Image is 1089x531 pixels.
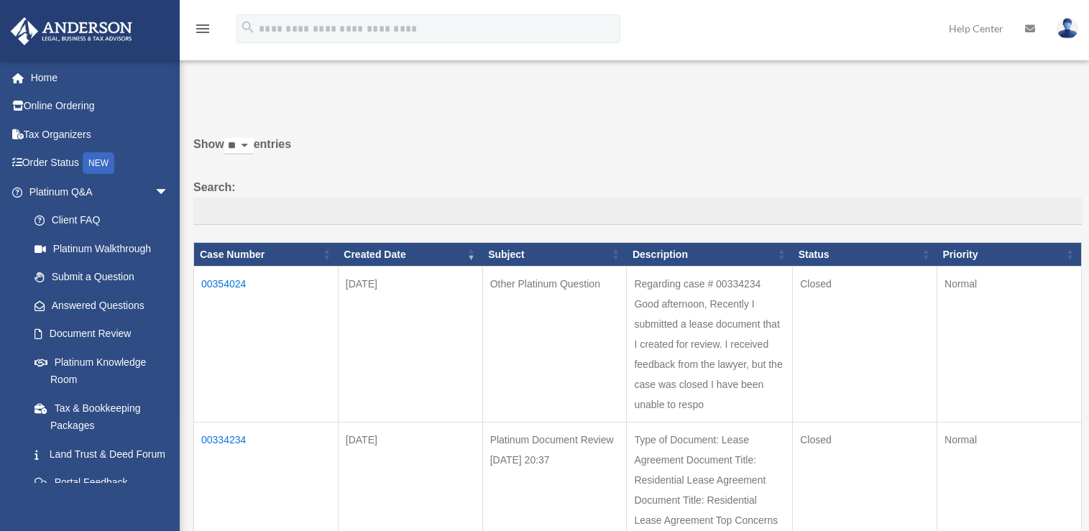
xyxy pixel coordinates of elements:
[10,149,190,178] a: Order StatusNEW
[793,242,937,267] th: Status: activate to sort column ascending
[1057,18,1078,39] img: User Pic
[627,242,793,267] th: Description: activate to sort column ascending
[6,17,137,45] img: Anderson Advisors Platinum Portal
[20,348,183,394] a: Platinum Knowledge Room
[194,267,339,423] td: 00354024
[793,267,937,423] td: Closed
[194,20,211,37] i: menu
[20,320,183,348] a: Document Review
[194,242,339,267] th: Case Number: activate to sort column ascending
[193,177,1082,225] label: Search:
[937,242,1082,267] th: Priority: activate to sort column ascending
[20,468,183,497] a: Portal Feedback
[627,267,793,423] td: Regarding case # 00334234 Good afternoon, Recently I submitted a lease document that I created fo...
[83,152,114,174] div: NEW
[937,267,1082,423] td: Normal
[20,263,183,292] a: Submit a Question
[20,291,176,320] a: Answered Questions
[240,19,256,35] i: search
[10,177,183,206] a: Platinum Q&Aarrow_drop_down
[338,267,482,423] td: [DATE]
[482,242,627,267] th: Subject: activate to sort column ascending
[194,25,211,37] a: menu
[20,394,183,440] a: Tax & Bookkeeping Packages
[338,242,482,267] th: Created Date: activate to sort column ascending
[20,234,183,263] a: Platinum Walkthrough
[193,198,1082,225] input: Search:
[155,177,183,207] span: arrow_drop_down
[10,63,190,92] a: Home
[10,92,190,121] a: Online Ordering
[224,138,254,154] select: Showentries
[20,440,183,468] a: Land Trust & Deed Forum
[10,120,190,149] a: Tax Organizers
[193,134,1082,169] label: Show entries
[20,206,183,235] a: Client FAQ
[482,267,627,423] td: Other Platinum Question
